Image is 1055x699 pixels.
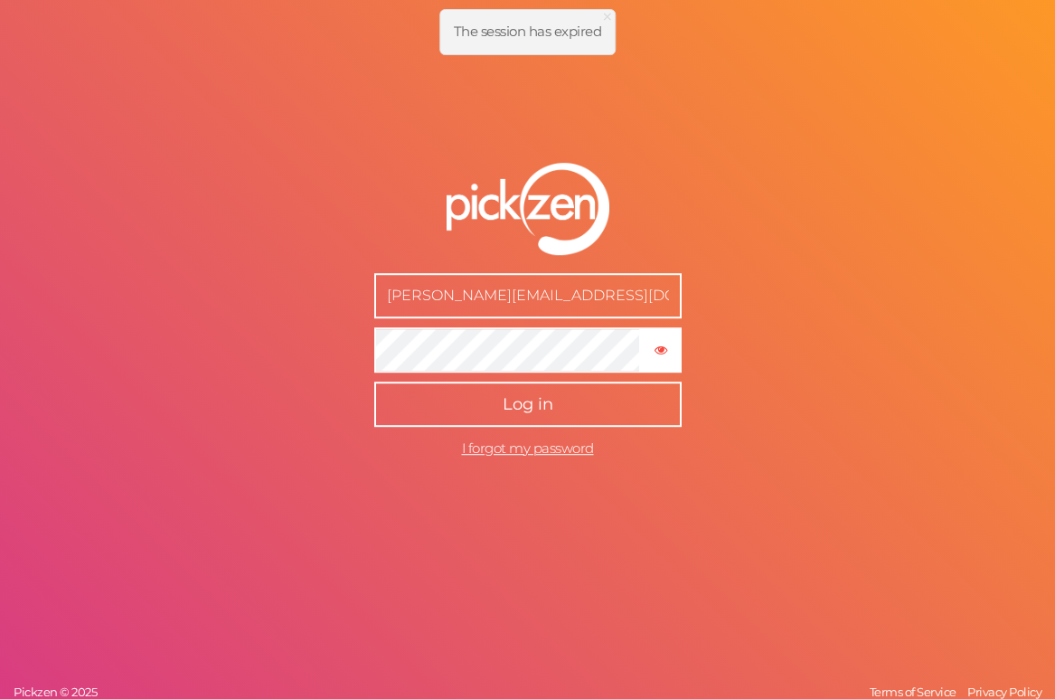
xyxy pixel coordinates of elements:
[454,23,602,40] span: The session has expired
[967,685,1041,699] span: Privacy Policy
[374,382,682,427] button: Log in
[462,439,594,457] a: I forgot my password
[9,685,101,699] a: Pickzen © 2025
[963,685,1046,699] a: Privacy Policy
[374,273,682,318] input: E-mail
[447,163,609,255] img: pz-logo-white.png
[870,685,956,699] span: Terms of Service
[865,685,961,699] a: Terms of Service
[503,394,553,414] span: Log in
[601,4,614,30] span: ×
